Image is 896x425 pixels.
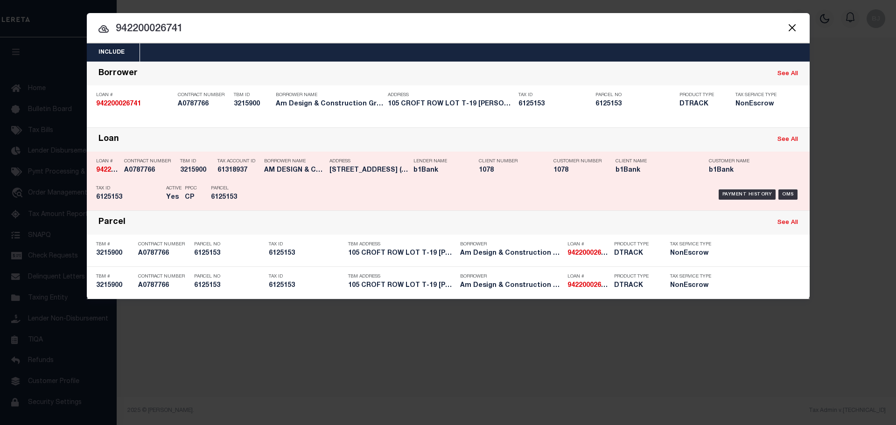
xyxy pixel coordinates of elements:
[87,43,136,62] button: Include
[778,189,798,200] div: OMS
[616,159,695,164] p: Client Name
[124,159,175,164] p: Contract Number
[276,92,383,98] p: Borrower Name
[217,159,259,164] p: Tax Account ID
[388,92,514,98] p: Address
[670,282,712,290] h5: NonEscrow
[180,167,213,174] h5: 3215900
[567,242,609,247] p: Loan #
[138,250,189,258] h5: A0787766
[269,282,343,290] h5: 6125153
[735,100,782,108] h5: NonEscrow
[194,274,264,279] p: Parcel No
[735,92,782,98] p: Tax Service Type
[670,250,712,258] h5: NonEscrow
[709,167,788,174] h5: b1Bank
[670,242,712,247] p: Tax Service Type
[614,282,656,290] h5: DTRACK
[567,250,612,257] strong: 942200026741
[96,282,133,290] h5: 3215900
[348,274,455,279] p: TBM Address
[567,274,609,279] p: Loan #
[460,274,563,279] p: Borrower
[98,69,138,79] div: Borrower
[460,250,563,258] h5: Am Design & Construction Group LLC
[194,242,264,247] p: Parcel No
[194,250,264,258] h5: 6125153
[777,71,798,77] a: See All
[553,167,600,174] h5: 1078
[616,167,695,174] h5: b1Bank
[518,92,591,98] p: Tax ID
[614,250,656,258] h5: DTRACK
[185,186,197,191] p: PPCC
[96,167,141,174] strong: 942200026741
[269,250,343,258] h5: 6125153
[460,242,563,247] p: Borrower
[178,100,229,108] h5: A0787766
[719,189,776,200] div: Payment History
[166,194,180,202] h5: Yes
[786,21,798,34] button: Close
[413,167,465,174] h5: b1Bank
[479,167,539,174] h5: 1078
[329,159,409,164] p: Address
[96,274,133,279] p: TBM #
[234,92,271,98] p: TBM ID
[595,100,675,108] h5: 6125153
[185,194,197,202] h5: CP
[96,242,133,247] p: TBM #
[269,274,343,279] p: Tax ID
[211,186,253,191] p: Parcel
[234,100,271,108] h5: 3215900
[264,159,325,164] p: Borrower Name
[614,242,656,247] p: Product Type
[614,274,656,279] p: Product Type
[264,167,325,174] h5: AM DESIGN & CONSTRUCTION GROUP LLC
[479,159,539,164] p: Client Number
[553,159,602,164] p: Customer Number
[777,220,798,226] a: See All
[211,194,253,202] h5: 6125153
[460,282,563,290] h5: Am Design & Construction Group LLC
[670,274,712,279] p: Tax Service Type
[96,194,161,202] h5: 6125153
[96,100,173,108] h5: 942200026741
[96,167,119,174] h5: 942200026741
[777,137,798,143] a: See All
[567,250,609,258] h5: 942200026741
[98,134,119,145] div: Loan
[166,186,182,191] p: Active
[348,242,455,247] p: TBM Address
[124,167,175,174] h5: A0787766
[348,250,455,258] h5: 105 CROFT ROW LOT T-19 LAFAYETT...
[138,242,189,247] p: Contract Number
[178,92,229,98] p: Contract Number
[567,282,609,290] h5: 942200026741
[138,282,189,290] h5: A0787766
[87,21,810,37] input: Start typing...
[180,159,213,164] p: TBM ID
[96,186,161,191] p: Tax ID
[388,100,514,108] h5: 105 CROFT ROW LOT T-19 LAFAYETT...
[269,242,343,247] p: Tax ID
[96,101,141,107] strong: 942200026741
[518,100,591,108] h5: 6125153
[679,92,721,98] p: Product Type
[98,217,126,228] div: Parcel
[194,282,264,290] h5: 6125153
[679,100,721,108] h5: DTRACK
[276,100,383,108] h5: Am Design & Construction Group LLC
[595,92,675,98] p: Parcel No
[96,92,173,98] p: Loan #
[96,250,133,258] h5: 3215900
[348,282,455,290] h5: 105 CROFT ROW LOT T-19 LAFAYETT...
[567,282,612,289] strong: 942200026741
[96,159,119,164] p: Loan #
[217,167,259,174] h5: 61318937
[138,274,189,279] p: Contract Number
[413,159,465,164] p: Lender Name
[329,167,409,174] h5: 105 Croft Row (Lot T-19), Lafay...
[709,159,788,164] p: Customer Name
